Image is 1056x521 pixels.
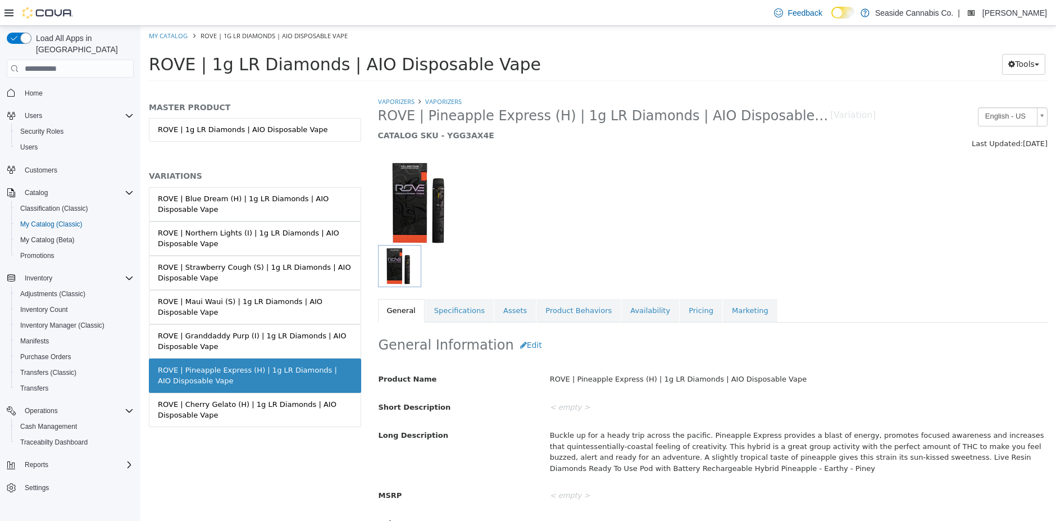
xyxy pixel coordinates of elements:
[11,419,138,434] button: Cash Management
[964,6,978,20] div: Mehgan Wieland
[16,382,134,395] span: Transfers
[16,202,134,215] span: Classification (Classic)
[16,218,134,231] span: My Catalog (Classic)
[11,232,138,248] button: My Catalog (Beta)
[11,139,138,155] button: Users
[401,372,915,392] div: < empty >
[831,114,882,122] span: Last Updated:
[11,333,138,349] button: Manifests
[238,465,262,474] span: MSRP
[16,382,53,395] a: Transfers
[838,82,892,99] span: English - US
[16,366,134,379] span: Transfers (Classic)
[25,166,57,175] span: Customers
[20,404,134,418] span: Operations
[16,233,79,247] a: My Catalog (Beta)
[17,305,212,327] div: ROVE | Granddaddy Purp (I) | 1g LR Diamonds | AIO Disposable Vape
[16,125,68,138] a: Security Roles
[238,105,736,115] h5: CATALOG SKU - YGG3AX4E
[16,141,134,154] span: Users
[831,7,855,19] input: Dark Mode
[11,124,138,139] button: Security Roles
[16,334,53,348] a: Manifests
[16,287,90,301] a: Adjustments (Classic)
[11,248,138,264] button: Promotions
[20,87,47,100] a: Home
[20,289,85,298] span: Adjustments (Classic)
[8,29,400,48] span: ROVE | 1g LR Diamonds | AIO Disposable Vape
[285,71,321,80] a: Vaporizers
[11,349,138,365] button: Purchase Orders
[238,81,690,99] span: ROVE | Pineapple Express (H) | 1g LR Diamonds | AIO Disposable Vape
[16,436,92,449] a: Traceabilty Dashboard
[958,6,960,20] p: |
[20,143,38,152] span: Users
[539,273,582,297] a: Pricing
[882,114,907,122] span: [DATE]
[16,218,87,231] a: My Catalog (Classic)
[20,109,134,123] span: Users
[238,349,297,357] span: Product Name
[20,235,75,244] span: My Catalog (Beta)
[16,334,134,348] span: Manifests
[396,273,480,297] a: Product Behaviors
[401,400,915,452] div: Buckle up for a heady trip across the pacific. Pineapple Express provides a blast of energy, prom...
[20,220,83,229] span: My Catalog (Classic)
[25,89,43,98] span: Home
[11,365,138,380] button: Transfers (Classic)
[20,204,88,213] span: Classification (Classic)
[2,162,138,178] button: Customers
[16,420,81,433] a: Cash Management
[17,373,212,395] div: ROVE | Cherry Gelato (H) | 1g LR Diamonds | AIO Disposable Vape
[20,368,76,377] span: Transfers (Classic)
[16,319,134,332] span: Inventory Manager (Classic)
[238,309,907,330] h2: General Information
[16,319,109,332] a: Inventory Manager (Classic)
[16,420,134,433] span: Cash Management
[16,366,81,379] a: Transfers (Classic)
[11,434,138,450] button: Traceabilty Dashboard
[238,405,308,414] span: Long Description
[238,493,293,502] span: Release Date
[238,273,284,297] a: General
[8,145,221,155] h5: VARIATIONS
[11,380,138,396] button: Transfers
[20,321,104,330] span: Inventory Manager (Classic)
[16,249,59,262] a: Promotions
[862,28,905,49] button: Tools
[25,406,58,415] span: Operations
[8,92,221,116] a: ROVE | 1g LR Diamonds | AIO Disposable Vape
[20,404,62,418] button: Operations
[982,6,1047,20] p: [PERSON_NAME]
[374,309,408,330] button: Edit
[20,337,49,346] span: Manifests
[31,33,134,55] span: Load All Apps in [GEOGRAPHIC_DATA]
[354,273,395,297] a: Assets
[8,76,221,87] h5: MASTER PRODUCT
[20,384,48,393] span: Transfers
[11,201,138,216] button: Classification (Classic)
[16,202,93,215] a: Classification (Classic)
[2,457,138,473] button: Reports
[481,273,539,297] a: Availability
[17,270,212,292] div: ROVE | Maui Waui (S) | 1g LR Diamonds | AIO Disposable Vape
[20,85,134,99] span: Home
[22,7,73,19] img: Cova
[2,479,138,496] button: Settings
[20,164,62,177] a: Customers
[25,188,48,197] span: Catalog
[60,6,207,14] span: ROVE | 1g LR Diamonds | AIO Disposable Vape
[20,481,134,495] span: Settings
[401,460,915,480] div: < empty >
[20,352,71,361] span: Purchase Orders
[25,460,48,469] span: Reports
[11,318,138,333] button: Inventory Manager (Classic)
[11,216,138,232] button: My Catalog (Classic)
[16,141,42,154] a: Users
[401,344,915,364] div: ROVE | Pineapple Express (H) | 1g LR Diamonds | AIO Disposable Vape
[20,422,77,431] span: Cash Management
[788,7,822,19] span: Feedback
[25,274,52,283] span: Inventory
[11,302,138,318] button: Inventory Count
